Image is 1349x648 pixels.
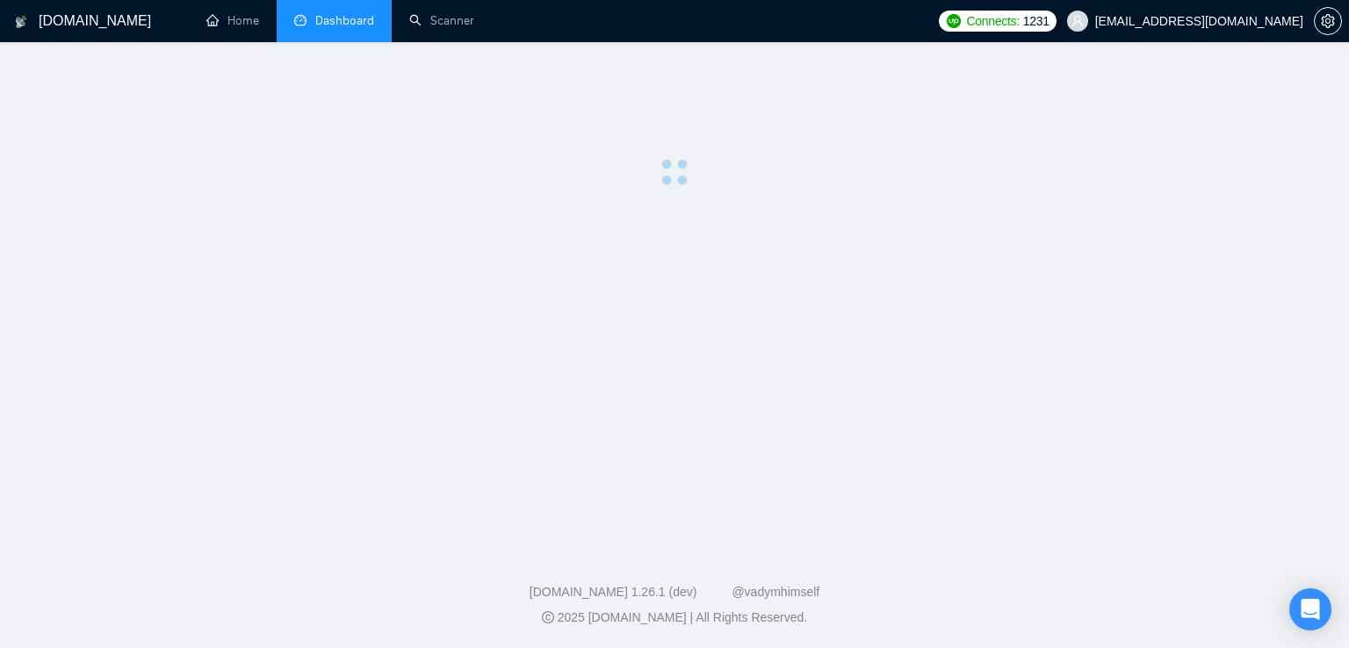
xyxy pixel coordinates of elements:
span: user [1071,15,1084,27]
button: setting [1314,7,1342,35]
span: Dashboard [315,13,374,28]
a: [DOMAIN_NAME] 1.26.1 (dev) [530,585,697,599]
a: setting [1314,14,1342,28]
a: searchScanner [409,13,474,28]
span: dashboard [294,14,307,26]
span: setting [1315,14,1341,28]
img: logo [15,8,27,36]
a: homeHome [206,13,259,28]
div: 2025 [DOMAIN_NAME] | All Rights Reserved. [14,608,1335,627]
img: upwork-logo.png [947,14,961,28]
a: @vadymhimself [732,585,819,599]
span: copyright [542,611,554,623]
div: Open Intercom Messenger [1289,588,1331,630]
span: 1231 [1023,11,1050,31]
span: Connects: [966,11,1019,31]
